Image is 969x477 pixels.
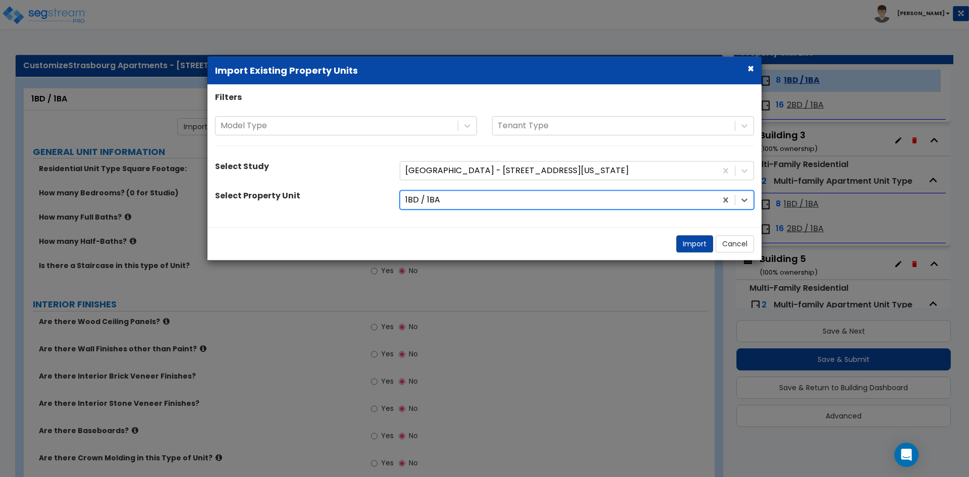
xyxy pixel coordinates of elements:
[215,190,300,202] label: Select Property Unit
[747,63,754,74] button: ×
[894,443,919,467] div: Open Intercom Messenger
[716,235,754,252] button: Cancel
[215,92,242,103] label: Filters
[676,235,713,252] button: Import
[215,161,269,173] label: Select Study
[215,64,358,77] b: Import Existing Property Units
